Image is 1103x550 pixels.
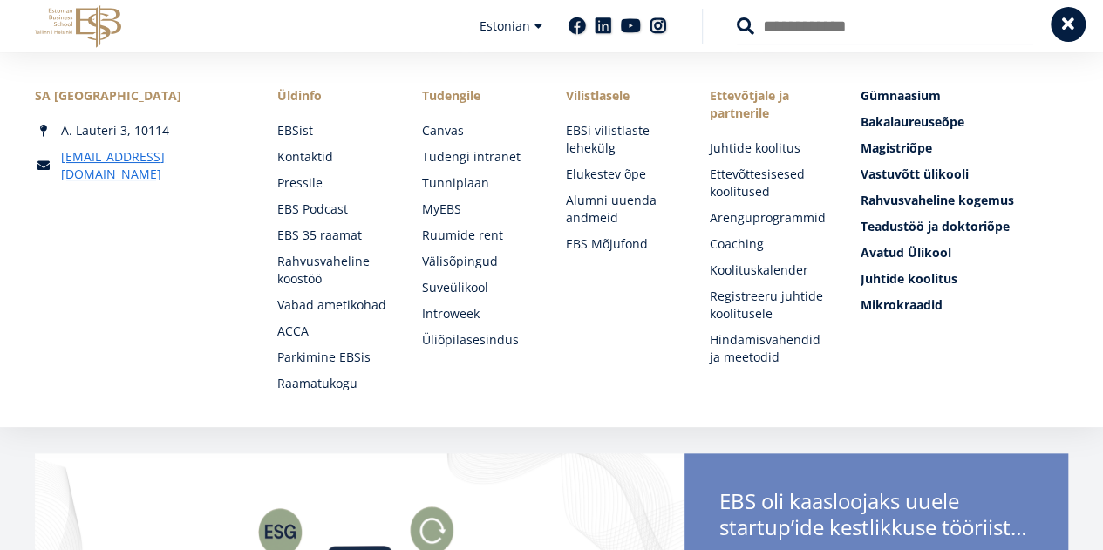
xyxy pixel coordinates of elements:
[861,166,969,182] span: Vastuvõtt ülikooli
[566,122,675,157] a: EBSi vilistlaste lehekülg
[421,200,530,218] a: MyEBS
[710,209,826,227] a: Arenguprogrammid
[710,166,826,200] a: Ettevõttesisesed koolitused
[277,200,386,218] a: EBS Podcast
[277,296,386,314] a: Vabad ametikohad
[421,279,530,296] a: Suveülikool
[421,331,530,349] a: Üliõpilasesindus
[861,166,1068,183] a: Vastuvõtt ülikooli
[421,148,530,166] a: Tudengi intranet
[566,87,675,105] span: Vilistlasele
[277,148,386,166] a: Kontaktid
[861,139,1068,157] a: Magistriõpe
[861,87,941,104] span: Gümnaasium
[861,296,1068,314] a: Mikrokraadid
[861,113,1068,131] a: Bakalaureuseõpe
[277,174,386,192] a: Pressile
[710,261,826,279] a: Koolituskalender
[421,305,530,323] a: Introweek
[650,17,667,35] a: Instagram
[861,192,1014,208] span: Rahvusvaheline kogemus
[710,288,826,323] a: Registreeru juhtide koolitusele
[566,235,675,253] a: EBS Mõjufond
[710,235,826,253] a: Coaching
[595,17,612,35] a: Linkedin
[566,192,675,227] a: Alumni uuenda andmeid
[861,244,1068,261] a: Avatud Ülikool
[710,87,826,122] span: Ettevõtjale ja partnerile
[61,148,242,183] a: [EMAIL_ADDRESS][DOMAIN_NAME]
[861,218,1010,234] span: Teadustöö ja doktoriõpe
[861,296,943,313] span: Mikrokraadid
[277,87,386,105] span: Üldinfo
[35,122,242,139] div: A. Lauteri 3, 10114
[861,192,1068,209] a: Rahvusvaheline kogemus
[861,244,951,261] span: Avatud Ülikool
[35,87,242,105] div: SA [GEOGRAPHIC_DATA]
[277,349,386,366] a: Parkimine EBSis
[861,139,932,156] span: Magistriõpe
[719,488,1033,546] span: EBS oli kaasloojaks uuele
[421,122,530,139] a: Canvas
[861,270,1068,288] a: Juhtide koolitus
[569,17,586,35] a: Facebook
[277,375,386,392] a: Raamatukogu
[277,253,386,288] a: Rahvusvaheline koostöö
[861,218,1068,235] a: Teadustöö ja doktoriõpe
[421,253,530,270] a: Välisõpingud
[861,270,957,287] span: Juhtide koolitus
[421,87,530,105] a: Tudengile
[421,227,530,244] a: Ruumide rent
[421,174,530,192] a: Tunniplaan
[277,122,386,139] a: EBSist
[861,113,964,130] span: Bakalaureuseõpe
[719,514,1033,540] span: startup’ide kestlikkuse tööriistakastile
[710,331,826,366] a: Hindamisvahendid ja meetodid
[621,17,641,35] a: Youtube
[566,166,675,183] a: Elukestev õpe
[277,323,386,340] a: ACCA
[861,87,1068,105] a: Gümnaasium
[710,139,826,157] a: Juhtide koolitus
[277,227,386,244] a: EBS 35 raamat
